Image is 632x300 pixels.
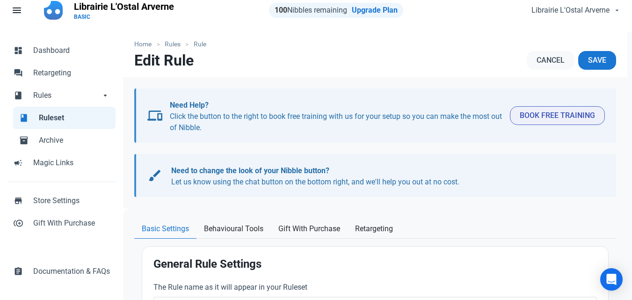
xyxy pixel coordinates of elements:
[14,90,23,99] span: book
[142,223,189,234] span: Basic Settings
[14,67,23,77] span: forum
[7,62,116,84] a: forumRetargeting
[123,32,627,51] nav: breadcrumbs
[171,165,596,188] p: Let us know using the chat button on the bottom right, and we'll help you out at no cost.
[170,101,209,110] b: Need Help?
[134,52,194,69] h1: Edit Rule
[531,5,610,16] span: Librairie L'Ostal Arverne
[19,112,29,122] span: book
[355,223,393,234] span: Retargeting
[520,110,595,121] span: Book Free Training
[33,45,110,56] span: Dashboard
[171,166,329,175] b: Need to change the look of your Nibble button?
[14,45,23,54] span: dashboard
[527,51,574,70] a: Cancel
[19,135,29,144] span: inventory_2
[7,152,116,174] a: campaignMagic Links
[33,195,110,206] span: Store Settings
[74,13,174,21] p: BASIC
[33,90,101,101] span: Rules
[147,168,162,183] span: brush
[14,266,23,275] span: assignment
[14,157,23,167] span: campaign
[33,266,110,277] span: Documentation & FAQs
[170,100,502,133] p: Click the button to the right to book free training with us for your setup so you can make the mo...
[275,6,347,15] span: Nibbles remaining
[7,212,116,234] a: control_point_duplicateGift With Purchase
[352,6,398,15] a: Upgrade Plan
[13,107,116,129] a: bookRuleset
[11,5,22,16] span: menu
[7,84,116,107] a: bookRulesarrow_drop_down
[153,282,597,293] label: The Rule name as it will appear in your Ruleset
[33,67,110,79] span: Retargeting
[153,258,597,271] h2: General Rule Settings
[13,129,116,152] a: inventory_2Archive
[588,55,606,66] span: Save
[523,1,626,20] button: Librairie L'Ostal Arverne
[275,6,287,15] strong: 100
[14,218,23,227] span: control_point_duplicate
[510,106,605,125] button: Book Free Training
[39,112,110,124] span: Ruleset
[278,223,340,234] span: Gift With Purchase
[537,55,565,66] span: Cancel
[204,223,263,234] span: Behavioural Tools
[33,157,110,168] span: Magic Links
[7,260,116,283] a: assignmentDocumentation & FAQs
[160,39,186,49] a: Rules
[14,195,23,205] span: store
[39,135,110,146] span: Archive
[33,218,110,229] span: Gift With Purchase
[7,190,116,212] a: storeStore Settings
[7,39,116,62] a: dashboardDashboard
[101,90,110,99] span: arrow_drop_down
[600,268,623,291] div: Open Intercom Messenger
[147,108,162,123] span: devices
[134,39,156,49] a: Home
[578,51,616,70] button: Save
